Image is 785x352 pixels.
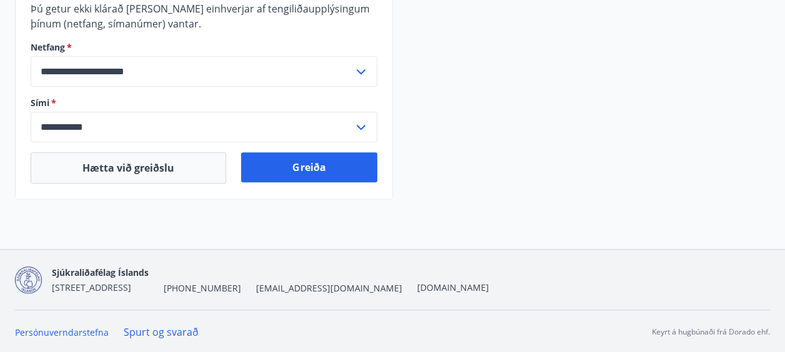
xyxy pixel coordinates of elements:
a: Persónuverndarstefna [15,326,109,338]
a: [DOMAIN_NAME] [417,281,489,293]
label: Sími [31,97,377,109]
span: [STREET_ADDRESS] [52,281,131,293]
span: [EMAIL_ADDRESS][DOMAIN_NAME] [256,282,402,295]
span: Þú getur ekki klárað [PERSON_NAME] einhverjar af tengiliðaupplýsingum þínum (netfang, símanúmer) ... [31,2,370,31]
a: Spurt og svarað [124,325,199,339]
span: Sjúkraliðafélag Íslands [52,266,149,278]
span: [PHONE_NUMBER] [164,282,241,295]
button: Greiða [241,152,377,182]
label: Netfang [31,41,377,54]
img: d7T4au2pYIU9thVz4WmmUT9xvMNnFvdnscGDOPEg.png [15,266,42,293]
p: Keyrt á hugbúnaði frá Dorado ehf. [652,326,770,338]
button: Hætta við greiðslu [31,152,226,183]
